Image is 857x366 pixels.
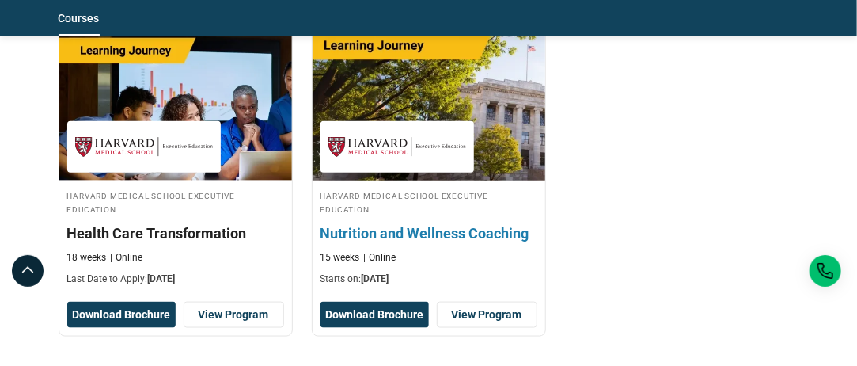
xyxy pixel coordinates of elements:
[320,223,537,243] h3: Nutrition and Wellness Coaching
[320,189,537,215] h4: Harvard Medical School Executive Education
[67,273,284,286] p: Last Date to Apply:
[301,14,556,189] img: Nutrition and Wellness Coaching | Online Healthcare Course
[362,273,389,284] span: [DATE]
[320,302,429,329] button: Download Brochure
[328,129,466,165] img: Harvard Medical School Executive Education
[320,251,360,265] p: 15 weeks
[59,22,292,181] img: Health Care Transformation | Online Healthcare Course
[67,251,107,265] p: 18 weeks
[67,302,176,329] button: Download Brochure
[364,251,396,265] p: Online
[313,22,545,293] a: Healthcare Course by Harvard Medical School Executive Education - September 4, 2025 Harvard Medic...
[67,189,284,215] h4: Harvard Medical School Executive Education
[111,251,143,265] p: Online
[184,302,284,329] a: View Program
[75,129,213,165] img: Harvard Medical School Executive Education
[437,302,537,329] a: View Program
[320,273,537,286] p: Starts on:
[148,273,176,284] span: [DATE]
[59,22,292,293] a: Healthcare Course by Harvard Medical School Executive Education - August 21, 2025 Harvard Medical...
[67,223,284,243] h3: Health Care Transformation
